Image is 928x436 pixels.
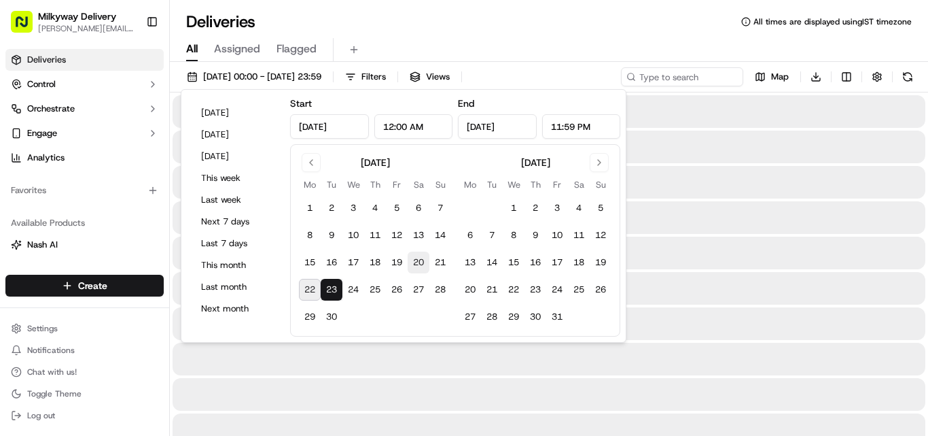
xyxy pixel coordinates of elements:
th: Sunday [429,178,451,192]
button: 1 [299,197,321,219]
button: 21 [481,279,503,301]
button: 17 [546,252,568,273]
button: Last month [195,278,276,297]
button: Go to next month [590,153,609,172]
th: Tuesday [481,178,503,192]
button: 7 [429,197,451,219]
span: Control [27,78,56,90]
button: 19 [590,252,611,273]
button: 16 [321,252,342,273]
th: Tuesday [321,178,342,192]
button: 8 [299,224,321,246]
button: 26 [386,279,408,301]
button: 13 [408,224,429,246]
button: 11 [568,224,590,246]
div: [DATE] [521,156,550,169]
button: Last week [195,190,276,209]
span: Log out [27,410,55,421]
button: 29 [503,306,524,328]
button: This month [195,256,276,275]
button: 15 [503,252,524,273]
th: Friday [386,178,408,192]
img: 1736555255976-a54dd68f-1ca7-489b-9aae-adbdc363a1c4 [14,130,38,154]
button: 27 [459,306,481,328]
span: Fleet [27,263,47,275]
button: See all [211,174,247,190]
img: Masood Aslam [14,235,35,256]
button: Fleet [5,258,164,280]
button: 3 [546,197,568,219]
button: 22 [503,279,524,301]
button: Create [5,275,164,297]
button: 2 [321,197,342,219]
button: 7 [481,224,503,246]
button: 4 [568,197,590,219]
span: [DATE] [120,248,148,258]
span: Create [78,279,107,292]
button: [DATE] [195,125,276,144]
span: Deliveries [27,54,66,66]
span: Flagged [276,41,317,57]
span: All [186,41,198,57]
div: We're available if you need us! [61,144,187,154]
button: Engage [5,122,164,144]
div: Available Products [5,212,164,234]
button: 1 [503,197,524,219]
th: Sunday [590,178,611,192]
span: [DATE] [120,211,148,222]
a: 📗Knowledge Base [8,299,109,323]
button: Map [749,67,795,86]
button: 30 [524,306,546,328]
button: 20 [459,279,481,301]
button: 14 [429,224,451,246]
h1: Deliveries [186,11,255,33]
div: 📗 [14,305,24,316]
input: Date [290,114,369,139]
button: 26 [590,279,611,301]
th: Thursday [524,178,546,192]
button: Notifications [5,341,164,360]
button: 19 [386,252,408,273]
a: Powered byPylon [96,335,164,346]
span: Analytics [27,152,65,164]
th: Monday [299,178,321,192]
span: All times are displayed using IST timezone [753,16,912,27]
th: Wednesday [503,178,524,192]
button: Milkyway Delivery [38,10,116,23]
button: [DATE] [195,103,276,122]
input: Time [374,114,453,139]
span: Pylon [135,335,164,346]
button: 23 [524,279,546,301]
span: Filters [361,71,386,83]
button: 3 [342,197,364,219]
button: Nash AI [5,234,164,256]
th: Saturday [408,178,429,192]
button: 13 [459,252,481,273]
button: 8 [503,224,524,246]
button: Chat with us! [5,363,164,382]
button: 23 [321,279,342,301]
button: 24 [342,279,364,301]
button: [DATE] 00:00 - [DATE] 23:59 [181,67,327,86]
button: This week [195,169,276,188]
div: [DATE] [361,156,390,169]
button: 28 [429,279,451,301]
span: Nash AI [27,239,58,251]
span: Views [426,71,450,83]
span: Engage [27,127,57,139]
img: 1736555255976-a54dd68f-1ca7-489b-9aae-adbdc363a1c4 [27,248,38,259]
button: Last 7 days [195,234,276,253]
button: 9 [321,224,342,246]
button: 4 [364,197,386,219]
button: 11 [364,224,386,246]
button: Next month [195,299,276,318]
button: Filters [339,67,392,86]
span: Knowledge Base [27,304,104,318]
button: 28 [481,306,503,328]
img: Nash [14,14,41,41]
a: 💻API Documentation [109,299,224,323]
button: 6 [459,224,481,246]
a: Fleet [11,263,158,275]
span: [PERSON_NAME][EMAIL_ADDRESS][DOMAIN_NAME] [38,23,135,34]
